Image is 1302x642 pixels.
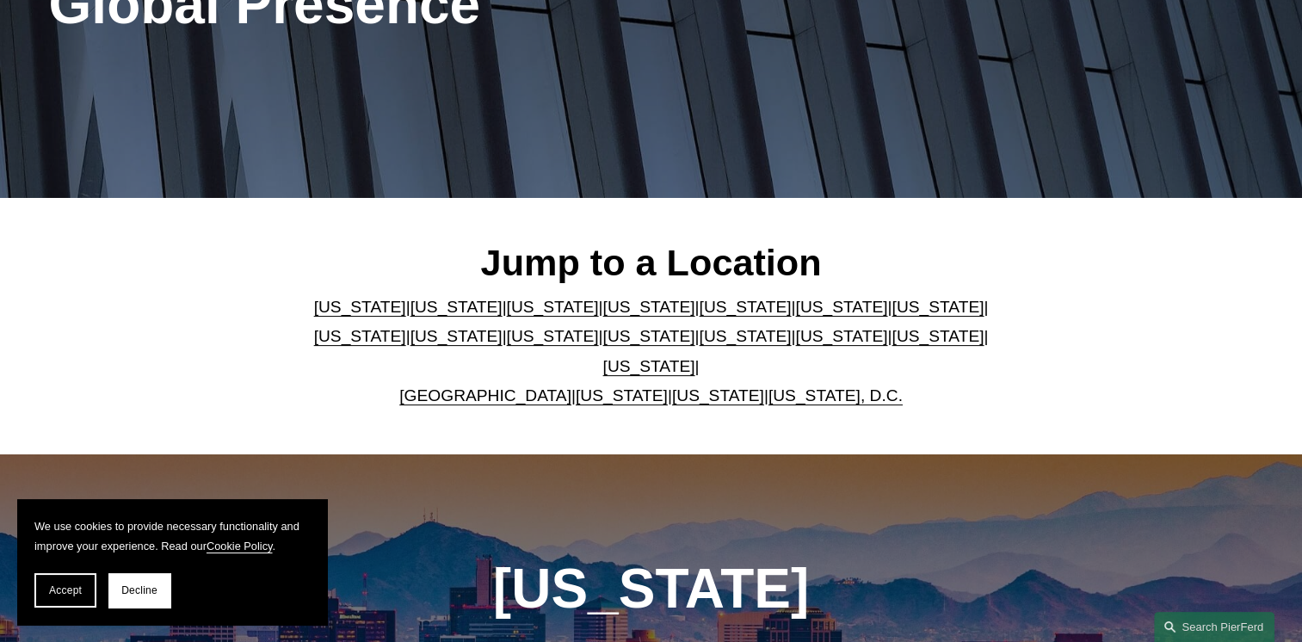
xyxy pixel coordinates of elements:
[699,327,791,345] a: [US_STATE]
[121,584,157,596] span: Decline
[576,386,668,404] a: [US_STATE]
[314,327,406,345] a: [US_STATE]
[34,573,96,608] button: Accept
[507,327,599,345] a: [US_STATE]
[399,386,571,404] a: [GEOGRAPHIC_DATA]
[17,499,327,625] section: Cookie banner
[410,298,503,316] a: [US_STATE]
[507,298,599,316] a: [US_STATE]
[400,558,902,620] h1: [US_STATE]
[314,298,406,316] a: [US_STATE]
[108,573,170,608] button: Decline
[603,327,695,345] a: [US_STATE]
[410,327,503,345] a: [US_STATE]
[768,386,903,404] a: [US_STATE], D.C.
[795,298,887,316] a: [US_STATE]
[892,327,984,345] a: [US_STATE]
[299,293,1003,411] p: | | | | | | | | | | | | | | | | | |
[699,298,791,316] a: [US_STATE]
[34,516,310,556] p: We use cookies to provide necessary functionality and improve your experience. Read our .
[1154,612,1274,642] a: Search this site
[207,540,273,552] a: Cookie Policy
[795,327,887,345] a: [US_STATE]
[672,386,764,404] a: [US_STATE]
[603,298,695,316] a: [US_STATE]
[603,357,695,375] a: [US_STATE]
[892,298,984,316] a: [US_STATE]
[49,584,82,596] span: Accept
[299,240,1003,285] h2: Jump to a Location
